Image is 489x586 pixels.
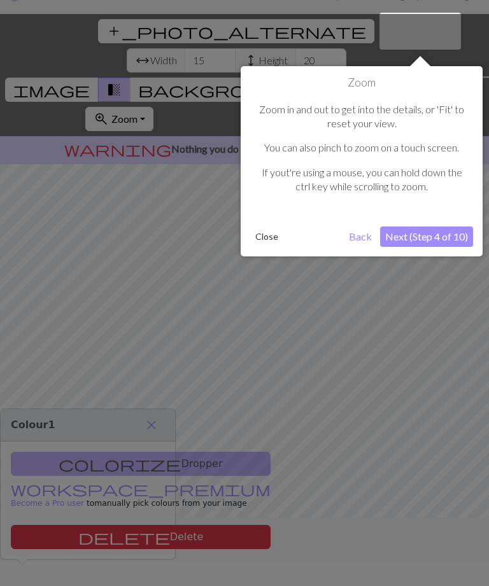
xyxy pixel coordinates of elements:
[241,66,483,256] div: Zoom
[257,141,467,155] p: You can also pinch to zoom on a touch screen.
[380,227,473,247] button: Next (Step 4 of 10)
[257,102,467,131] p: Zoom in and out to get into the details, or 'Fit' to reset your view.
[344,227,377,247] button: Back
[250,227,283,246] button: Close
[250,76,473,90] h1: Zoom
[257,165,467,194] p: If yout're using a mouse, you can hold down the ctrl key while scrolling to zoom.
